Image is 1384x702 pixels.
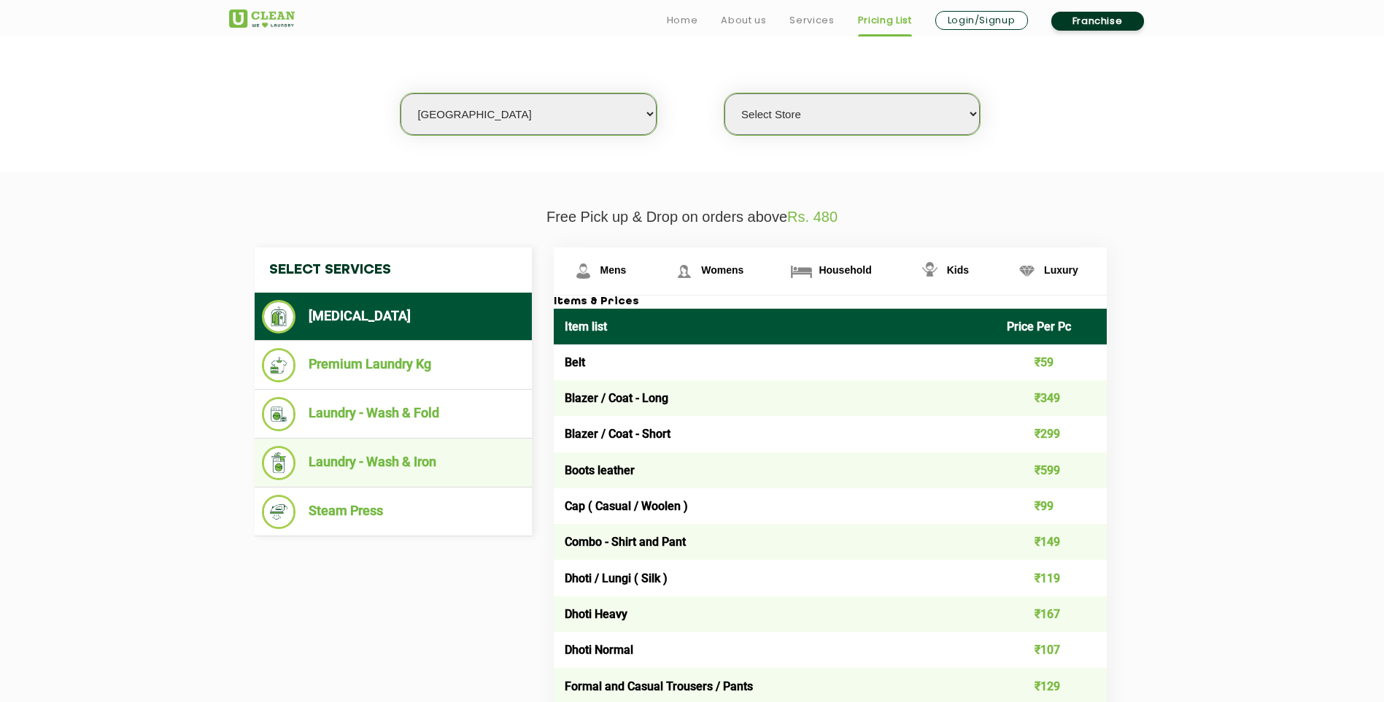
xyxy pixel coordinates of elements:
[571,258,596,284] img: Mens
[255,247,532,293] h4: Select Services
[554,452,997,488] td: Boots leather
[1051,12,1144,31] a: Franchise
[262,397,525,431] li: Laundry - Wash & Fold
[262,446,296,480] img: Laundry - Wash & Iron
[554,524,997,560] td: Combo - Shirt and Pant
[819,264,871,276] span: Household
[667,12,698,29] a: Home
[262,495,525,529] li: Steam Press
[701,264,743,276] span: Womens
[554,596,997,632] td: Dhoti Heavy
[787,209,838,225] span: Rs. 480
[600,264,627,276] span: Mens
[721,12,766,29] a: About us
[858,12,912,29] a: Pricing List
[1014,258,1040,284] img: Luxury
[262,397,296,431] img: Laundry - Wash & Fold
[1044,264,1078,276] span: Luxury
[554,344,997,380] td: Belt
[671,258,697,284] img: Womens
[947,264,969,276] span: Kids
[996,452,1107,488] td: ₹599
[554,296,1107,309] h3: Items & Prices
[554,309,997,344] th: Item list
[262,495,296,529] img: Steam Press
[262,348,525,382] li: Premium Laundry Kg
[554,416,997,452] td: Blazer / Coat - Short
[935,11,1028,30] a: Login/Signup
[554,632,997,668] td: Dhoti Normal
[996,309,1107,344] th: Price Per Pc
[229,209,1156,225] p: Free Pick up & Drop on orders above
[554,560,997,595] td: Dhoti / Lungi ( Silk )
[229,9,295,28] img: UClean Laundry and Dry Cleaning
[996,524,1107,560] td: ₹149
[789,12,834,29] a: Services
[996,416,1107,452] td: ₹299
[917,258,943,284] img: Kids
[262,446,525,480] li: Laundry - Wash & Iron
[554,488,997,524] td: Cap ( Casual / Woolen )
[262,348,296,382] img: Premium Laundry Kg
[996,560,1107,595] td: ₹119
[554,380,997,416] td: Blazer / Coat - Long
[789,258,814,284] img: Household
[996,344,1107,380] td: ₹59
[996,488,1107,524] td: ₹99
[262,300,525,333] li: [MEDICAL_DATA]
[262,300,296,333] img: Dry Cleaning
[996,380,1107,416] td: ₹349
[996,596,1107,632] td: ₹167
[996,632,1107,668] td: ₹107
